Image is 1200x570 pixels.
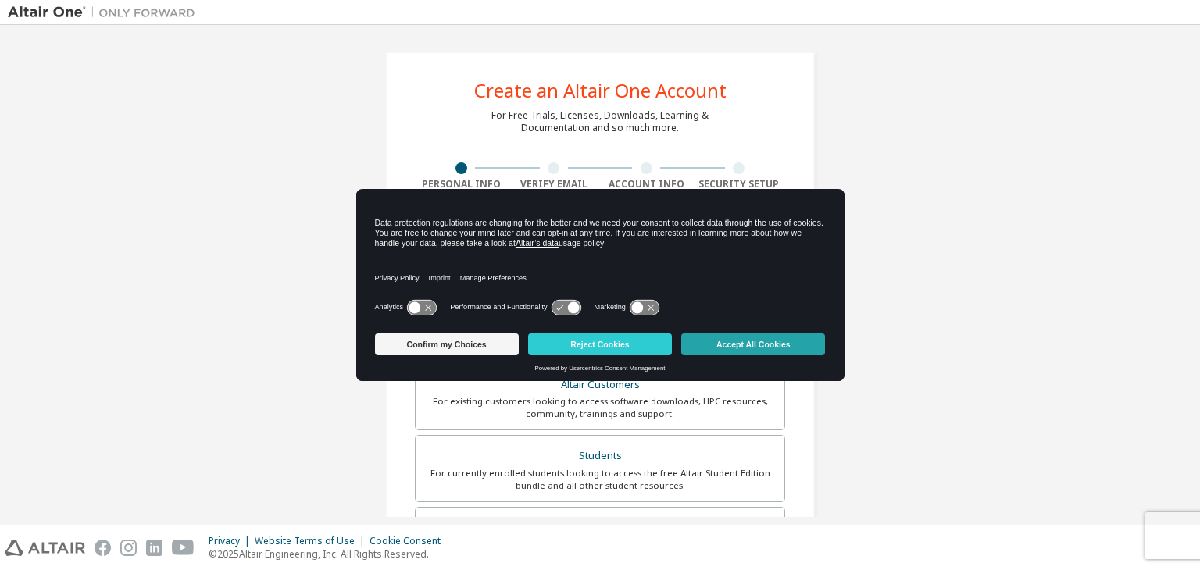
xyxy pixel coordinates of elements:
[693,178,786,191] div: Security Setup
[425,374,775,396] div: Altair Customers
[209,535,255,547] div: Privacy
[425,445,775,467] div: Students
[209,547,450,561] p: © 2025 Altair Engineering, Inc. All Rights Reserved.
[508,178,601,191] div: Verify Email
[425,395,775,420] div: For existing customers looking to access software downloads, HPC resources, community, trainings ...
[491,109,709,134] div: For Free Trials, Licenses, Downloads, Learning & Documentation and so much more.
[95,540,111,556] img: facebook.svg
[120,540,137,556] img: instagram.svg
[425,467,775,492] div: For currently enrolled students looking to access the free Altair Student Edition bundle and all ...
[600,178,693,191] div: Account Info
[474,81,727,100] div: Create an Altair One Account
[415,178,508,191] div: Personal Info
[5,540,85,556] img: altair_logo.svg
[172,540,195,556] img: youtube.svg
[255,535,370,547] div: Website Terms of Use
[8,5,203,20] img: Altair One
[146,540,162,556] img: linkedin.svg
[370,535,450,547] div: Cookie Consent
